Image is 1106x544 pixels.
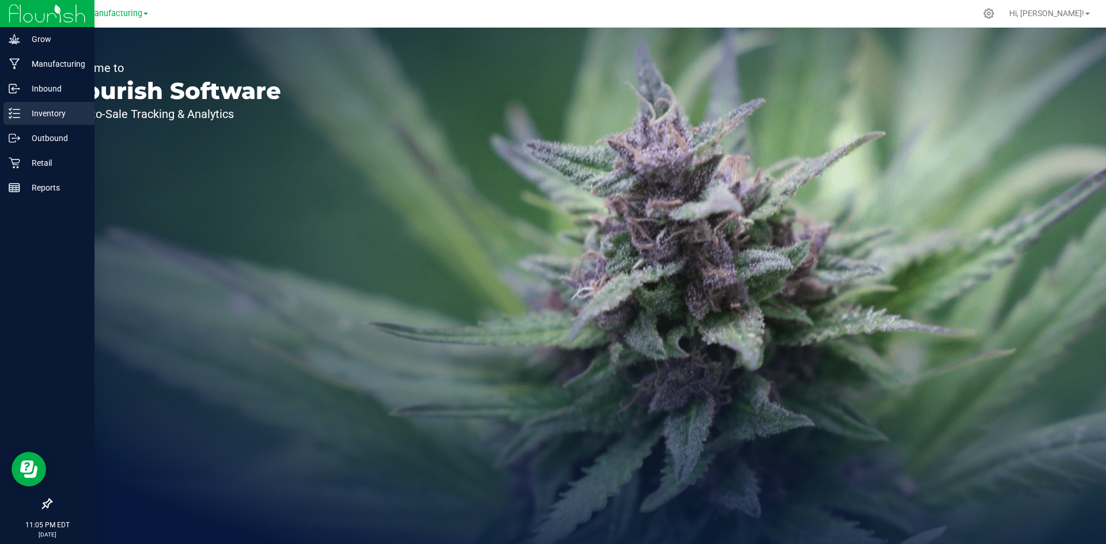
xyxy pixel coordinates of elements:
[12,452,46,486] iframe: Resource center
[20,181,89,195] p: Reports
[9,157,20,169] inline-svg: Retail
[982,8,996,19] div: Manage settings
[62,62,281,74] p: Welcome to
[20,131,89,145] p: Outbound
[9,132,20,144] inline-svg: Outbound
[20,32,89,46] p: Grow
[87,9,142,18] span: Manufacturing
[20,82,89,96] p: Inbound
[20,156,89,170] p: Retail
[9,108,20,119] inline-svg: Inventory
[62,79,281,102] p: Flourish Software
[1009,9,1084,18] span: Hi, [PERSON_NAME]!
[62,108,281,120] p: Seed-to-Sale Tracking & Analytics
[9,58,20,70] inline-svg: Manufacturing
[5,530,89,539] p: [DATE]
[20,57,89,71] p: Manufacturing
[9,182,20,193] inline-svg: Reports
[5,520,89,530] p: 11:05 PM EDT
[9,83,20,94] inline-svg: Inbound
[20,106,89,120] p: Inventory
[9,33,20,45] inline-svg: Grow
